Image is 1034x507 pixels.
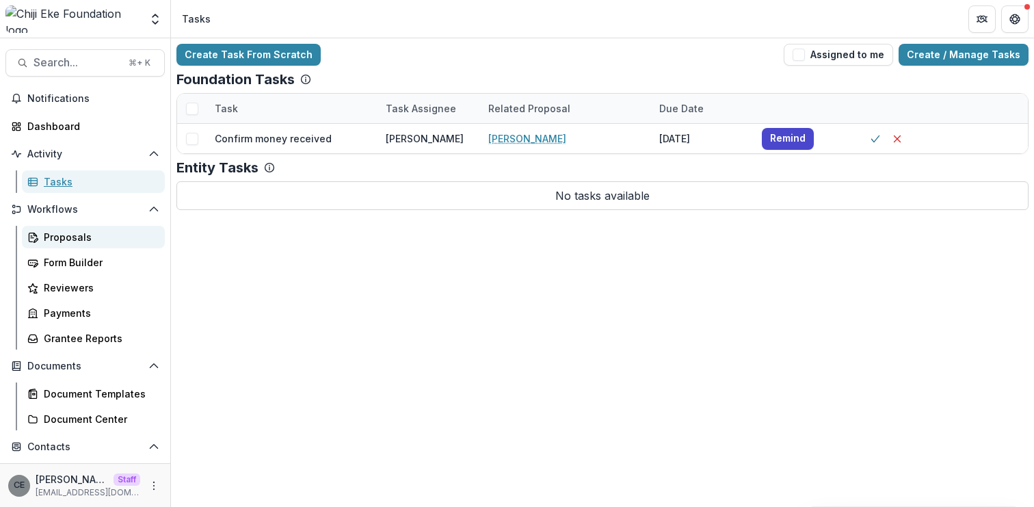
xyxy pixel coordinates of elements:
[968,5,996,33] button: Partners
[651,124,754,153] div: [DATE]
[5,5,140,33] img: Chiji Eke Foundation logo
[22,327,165,350] a: Grantee Reports
[480,101,579,116] div: Related Proposal
[44,331,154,346] div: Grantee Reports
[44,174,154,189] div: Tasks
[377,94,480,123] div: Task Assignee
[27,148,143,160] span: Activity
[22,276,165,299] a: Reviewers
[44,412,154,426] div: Document Center
[215,131,332,146] p: Confirm money received
[651,101,712,116] div: Due Date
[44,306,154,320] div: Payments
[27,93,159,105] span: Notifications
[5,143,165,165] button: Open Activity
[480,94,651,123] div: Related Proposal
[22,170,165,193] a: Tasks
[44,255,154,270] div: Form Builder
[36,472,108,486] p: [PERSON_NAME]
[207,101,246,116] div: Task
[762,128,814,150] button: Remind
[176,9,216,29] nav: breadcrumb
[5,355,165,377] button: Open Documents
[126,55,153,70] div: ⌘ + K
[5,49,165,77] button: Search...
[22,408,165,430] a: Document Center
[44,230,154,244] div: Proposals
[5,198,165,220] button: Open Workflows
[207,94,377,123] div: Task
[5,88,165,109] button: Notifications
[34,56,120,69] span: Search...
[176,44,321,66] a: Create Task From Scratch
[864,128,886,150] button: Complete
[651,94,754,123] div: Due Date
[27,119,154,133] div: Dashboard
[899,44,1029,66] a: Create / Manage Tasks
[27,204,143,216] span: Workflows
[22,226,165,248] a: Proposals
[886,128,908,150] button: Cancel
[1001,5,1029,33] button: Get Help
[14,481,25,490] div: Chiji Eke
[114,473,140,486] p: Staff
[488,131,566,146] a: [PERSON_NAME]
[22,382,165,405] a: Document Templates
[784,44,893,66] button: Assigned to me
[5,115,165,138] a: Dashboard
[22,251,165,274] a: Form Builder
[27,441,143,453] span: Contacts
[5,436,165,458] button: Open Contacts
[176,71,295,88] p: Foundation Tasks
[44,387,154,401] div: Document Templates
[22,302,165,324] a: Payments
[27,361,143,372] span: Documents
[44,281,154,295] div: Reviewers
[146,5,165,33] button: Open entity switcher
[386,131,464,146] div: [PERSON_NAME]
[36,486,140,499] p: [EMAIL_ADDRESS][DOMAIN_NAME]
[176,181,1029,210] p: No tasks available
[176,159,258,176] p: Entity Tasks
[377,101,464,116] div: Task Assignee
[146,478,162,494] button: More
[182,12,211,26] div: Tasks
